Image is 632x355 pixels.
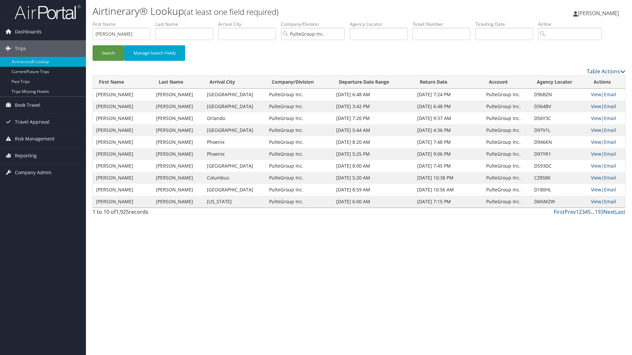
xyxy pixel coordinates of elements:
td: [PERSON_NAME] [153,124,204,136]
td: [PERSON_NAME] [93,196,153,208]
td: [DATE] 10:38 PM [414,172,483,184]
span: Dashboards [15,23,42,40]
td: PulteGroup Inc. [266,136,333,148]
td: [DATE] 3:42 PM [333,100,414,112]
label: Agency Locator [350,21,413,27]
td: [PERSON_NAME] [93,148,153,160]
label: Arrival City [218,21,281,27]
td: D593DC [531,160,588,172]
a: Email [604,127,616,133]
a: Last [615,208,625,216]
td: [PERSON_NAME] [93,112,153,124]
span: Trips [15,40,26,57]
label: Ticketing Date [475,21,538,27]
td: [DATE] 10:56 AM [414,184,483,196]
td: | [588,100,625,112]
a: View [591,198,601,205]
td: [DATE] 9:06 PM [414,148,483,160]
td: [PERSON_NAME] [153,160,204,172]
td: Orlando [204,112,266,124]
a: Prev [565,208,576,216]
th: Agency Locator: activate to sort column ascending [531,76,588,89]
td: PulteGroup Inc. [266,112,333,124]
td: PulteGroup Inc. [483,124,531,136]
td: [DATE] 5:20 AM [333,172,414,184]
td: PulteGroup Inc. [483,89,531,100]
td: [PERSON_NAME] [93,184,153,196]
a: Email [604,186,616,193]
td: [PERSON_NAME] [153,89,204,100]
td: [DATE] 4:36 PM [414,124,483,136]
span: 1,925 [116,208,129,216]
td: PulteGroup Inc. [266,100,333,112]
img: airportal-logo.png [15,4,81,20]
td: | [588,160,625,172]
td: PulteGroup Inc. [266,196,333,208]
span: [PERSON_NAME] [578,10,619,17]
span: Risk Management [15,131,55,147]
a: [PERSON_NAME] [573,3,625,23]
td: [US_STATE] [204,196,266,208]
td: [DATE] 8:00 AM [333,160,414,172]
td: D364BV [531,100,588,112]
th: Departure Date Range: activate to sort column ascending [333,76,414,89]
label: Company/Division [281,21,350,27]
th: Return Date: activate to sort column ascending [414,76,483,89]
a: Email [604,103,616,109]
span: Reporting [15,147,37,164]
a: View [591,139,601,145]
td: PulteGroup Inc. [266,148,333,160]
td: Phoenix [204,136,266,148]
th: Last Name: activate to sort column ascending [153,76,204,89]
td: [DATE] 7:45 PM [414,160,483,172]
span: Travel Approval [15,114,50,130]
td: PulteGroup Inc. [266,172,333,184]
button: Manage Search Fields [124,45,185,61]
td: [DATE] 7:24 PM [414,89,483,100]
td: [PERSON_NAME] [153,112,204,124]
a: Email [604,175,616,181]
td: [DATE] 7:15 PM [414,196,483,208]
td: PulteGroup Inc. [266,184,333,196]
a: Email [604,91,616,98]
td: [DATE] 8:20 AM [333,136,414,148]
td: [PERSON_NAME] [93,160,153,172]
td: | [588,172,625,184]
th: First Name: activate to sort column ascending [93,76,153,89]
td: [GEOGRAPHIC_DATA] [204,184,266,196]
td: D6NMZW [531,196,588,208]
td: [PERSON_NAME] [93,136,153,148]
a: 1 [576,208,579,216]
td: [DATE] 6:48 PM [414,100,483,112]
td: [DATE] 5:44 AM [333,124,414,136]
a: Table Actions [587,68,625,75]
td: PulteGroup Inc. [483,100,531,112]
td: Phoenix [204,148,266,160]
td: [GEOGRAPHIC_DATA] [204,89,266,100]
td: [DATE] 8:59 AM [333,184,414,196]
a: 5 [588,208,591,216]
a: Email [604,115,616,121]
a: Email [604,139,616,145]
td: [DATE] 6:00 AM [333,196,414,208]
td: | [588,124,625,136]
td: PulteGroup Inc. [266,160,333,172]
td: | [588,112,625,124]
td: | [588,89,625,100]
a: 3 [582,208,585,216]
td: [PERSON_NAME] [153,100,204,112]
td: [PERSON_NAME] [153,172,204,184]
td: D946KN [531,136,588,148]
td: [PERSON_NAME] [153,148,204,160]
td: PulteGroup Inc. [483,112,531,124]
td: D96BZN [531,89,588,100]
td: D97YR1 [531,148,588,160]
td: [DATE] 6:48 AM [333,89,414,100]
label: Ticket Number [413,21,475,27]
td: [GEOGRAPHIC_DATA] [204,124,266,136]
a: View [591,127,601,133]
td: [PERSON_NAME] [153,184,204,196]
td: CZ858K [531,172,588,184]
td: [PERSON_NAME] [93,124,153,136]
a: View [591,91,601,98]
